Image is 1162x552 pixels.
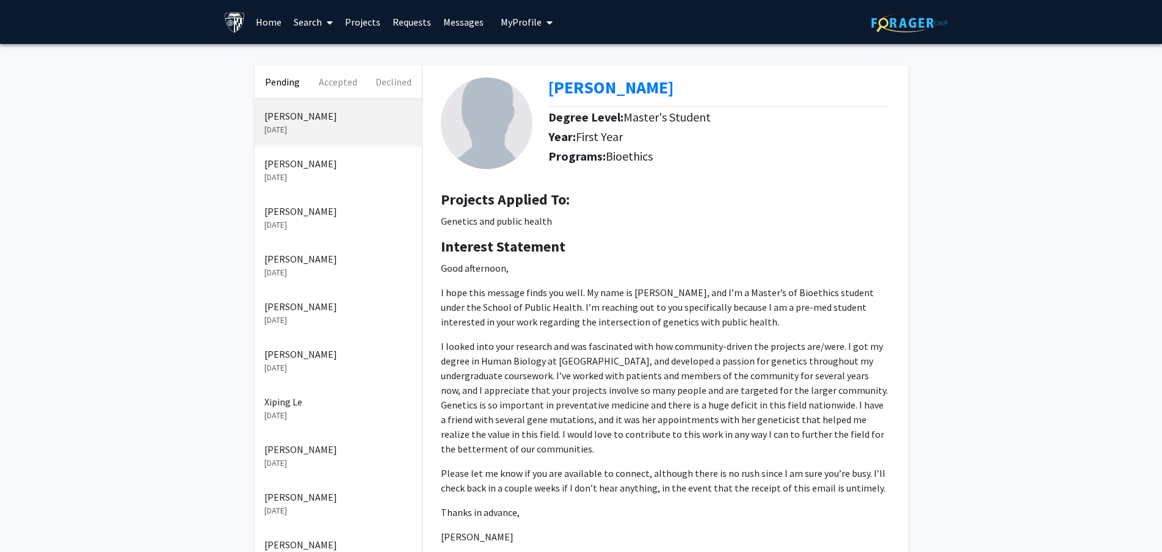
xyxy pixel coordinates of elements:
p: [DATE] [264,361,412,374]
span: My Profile [501,16,542,28]
button: Pending [255,65,310,98]
p: Genetics and public health [441,214,890,228]
p: [DATE] [264,457,412,470]
span: Bioethics [606,148,653,164]
p: [DATE] [264,409,412,422]
b: Year: [548,129,576,144]
a: Home [250,1,288,43]
img: Profile Picture [441,78,532,169]
p: Good afternoon, [441,261,890,275]
span: First Year [576,129,623,144]
p: I looked into your research and was fascinated with how community-driven the projects are/were. I... [441,339,890,456]
a: Search [288,1,339,43]
p: [PERSON_NAME] [264,537,412,552]
iframe: Chat [9,497,52,543]
p: Xiping Le [264,394,412,409]
a: Requests [387,1,437,43]
p: I hope this message finds you well. My name is [PERSON_NAME], and I’m a Master’s of Bioethics stu... [441,285,890,329]
p: [PERSON_NAME] [264,204,412,219]
img: ForagerOne Logo [871,13,948,32]
b: Programs: [548,148,606,164]
b: [PERSON_NAME] [548,76,674,98]
button: Accepted [310,65,366,98]
p: [PERSON_NAME] [264,252,412,266]
b: Degree Level: [548,109,623,125]
p: [PERSON_NAME] [264,109,412,123]
b: Projects Applied To: [441,190,570,209]
p: [DATE] [264,266,412,279]
p: [PERSON_NAME] [441,529,890,544]
p: [PERSON_NAME] [264,299,412,314]
span: Master's Student [623,109,711,125]
p: [PERSON_NAME] [264,490,412,504]
p: [PERSON_NAME] [264,442,412,457]
p: Please let me know if you are available to connect, although there is no rush since I am sure you... [441,466,890,495]
a: Opens in a new tab [548,76,674,98]
p: [DATE] [264,314,412,327]
img: Johns Hopkins University Logo [224,12,245,33]
p: [PERSON_NAME] [264,347,412,361]
p: [DATE] [264,219,412,231]
b: Interest Statement [441,237,565,256]
p: Thanks in advance, [441,505,890,520]
p: [DATE] [264,504,412,517]
p: [DATE] [264,123,412,136]
a: Messages [437,1,490,43]
p: [DATE] [264,171,412,184]
p: [PERSON_NAME] [264,156,412,171]
button: Declined [366,65,421,98]
a: Projects [339,1,387,43]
